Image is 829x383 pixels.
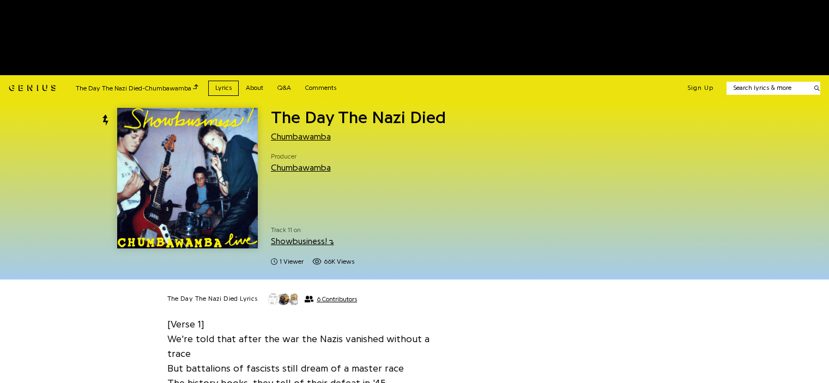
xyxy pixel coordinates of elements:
img: Cover art for The Day The Nazi Died by Chumbawamba [117,108,258,248]
button: Sign Up [687,84,713,93]
span: 1 viewer [280,257,304,266]
span: 6 Contributors [317,295,357,303]
a: Lyrics [208,81,239,95]
a: Showbusiness! [271,237,334,246]
span: The Day The Nazi Died [271,109,446,126]
a: Q&A [270,81,298,95]
span: Producer [271,152,331,161]
div: The Day The Nazi Died - Chumbawamba [76,83,198,93]
a: Comments [298,81,343,95]
button: 6 Contributors [267,293,357,306]
a: About [239,81,270,95]
span: Track 11 on [271,226,481,235]
a: Chumbawamba [271,163,331,172]
span: 66K views [324,257,354,266]
span: 65,968 views [312,257,354,266]
iframe: Primis Frame [499,116,499,117]
h2: The Day The Nazi Died Lyrics [167,295,258,303]
a: Chumbawamba [271,132,331,141]
span: 1 viewer [271,257,304,266]
input: Search lyrics & more [727,83,808,93]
